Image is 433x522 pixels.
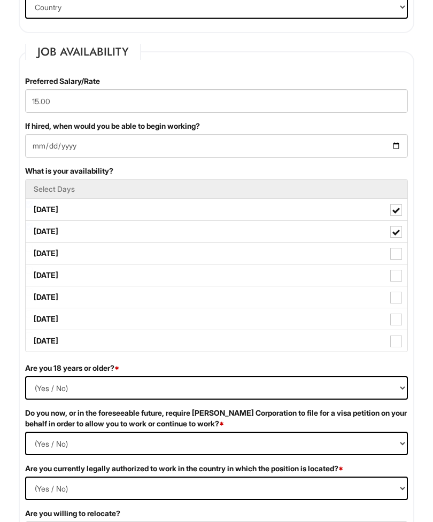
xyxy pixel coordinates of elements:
[25,408,408,429] label: Do you now, or in the foreseeable future, require [PERSON_NAME] Corporation to file for a visa pe...
[26,221,407,242] label: [DATE]
[26,330,407,352] label: [DATE]
[26,264,407,286] label: [DATE]
[26,308,407,330] label: [DATE]
[25,477,408,500] select: (Yes / No)
[25,463,343,474] label: Are you currently legally authorized to work in the country in which the position is located?
[25,44,141,60] legend: Job Availability
[25,89,408,113] input: Preferred Salary/Rate
[26,199,407,220] label: [DATE]
[25,376,408,400] select: (Yes / No)
[34,185,399,193] h5: Select Days
[26,243,407,264] label: [DATE]
[25,363,119,373] label: Are you 18 years or older?
[26,286,407,308] label: [DATE]
[25,508,120,519] label: Are you willing to relocate?
[25,76,100,87] label: Preferred Salary/Rate
[25,432,408,455] select: (Yes / No)
[25,166,113,176] label: What is your availability?
[25,121,200,131] label: If hired, when would you be able to begin working?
